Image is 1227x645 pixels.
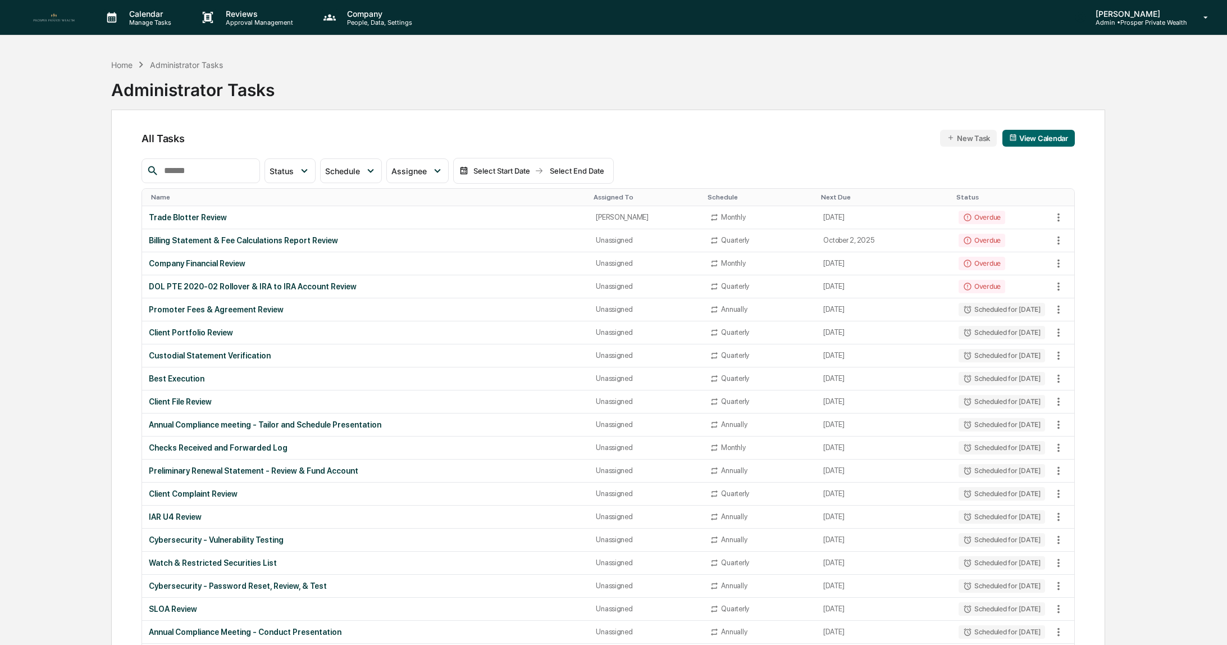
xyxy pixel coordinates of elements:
div: Annually [721,466,747,475]
div: DOL PTE 2020-02 Rollover & IRA to IRA Account Review [149,282,582,291]
div: Overdue [959,280,1005,293]
td: [DATE] [817,275,951,298]
div: Scheduled for [DATE] [959,418,1045,431]
div: Unassigned [596,582,696,590]
div: SLOA Review [149,605,582,614]
div: Scheduled for [DATE] [959,579,1045,593]
td: [DATE] [817,437,951,460]
div: Unassigned [596,443,696,452]
div: Toggle SortBy [594,193,699,201]
div: Annually [721,535,747,544]
div: Unassigned [596,328,696,337]
span: Assignee [391,166,427,176]
div: Scheduled for [DATE] [959,602,1045,616]
div: Select Start Date [471,166,532,175]
td: [DATE] [817,321,951,344]
div: IAR U4 Review [149,512,582,521]
p: Manage Tasks [120,19,177,26]
div: Quarterly [721,351,749,360]
div: Scheduled for [DATE] [959,441,1045,455]
div: Scheduled for [DATE] [959,326,1045,339]
div: Cybersecurity - Password Reset, Review, & Test [149,582,582,591]
div: Cybersecurity - Vulnerability Testing [149,535,582,544]
div: Scheduled for [DATE] [959,349,1045,362]
img: arrow right [535,166,544,175]
div: Trade Blotter Review [149,213,582,222]
div: Overdue [959,234,1005,247]
td: [DATE] [817,598,951,621]
td: [DATE] [817,344,951,367]
td: [DATE] [817,414,951,437]
div: Promoter Fees & Agreement Review [149,305,582,314]
img: calendar [459,166,468,175]
div: Unassigned [596,374,696,383]
div: Toggle SortBy [708,193,812,201]
td: [DATE] [817,529,951,552]
td: [DATE] [817,483,951,506]
div: Unassigned [596,282,696,290]
div: Annually [721,512,747,521]
div: Administrator Tasks [111,71,275,100]
p: Calendar [120,9,177,19]
div: Home [111,60,133,70]
td: [DATE] [817,621,951,644]
span: Status [270,166,294,176]
div: Best Execution [149,374,582,383]
td: [DATE] [817,252,951,275]
div: Watch & Restricted Securities List [149,558,582,567]
div: Overdue [959,257,1005,270]
img: logo [27,7,81,28]
div: Unassigned [596,259,696,267]
div: Scheduled for [DATE] [959,510,1045,524]
div: Unassigned [596,628,696,636]
td: [DATE] [817,506,951,529]
td: [DATE] [817,552,951,575]
div: Select End Date [546,166,608,175]
div: Scheduled for [DATE] [959,464,1045,478]
td: [DATE] [817,390,951,414]
div: Unassigned [596,397,696,406]
div: Quarterly [721,282,749,290]
div: Client Portfolio Review [149,328,582,337]
div: Monthly [721,259,745,267]
div: Quarterly [721,605,749,613]
td: [DATE] [817,367,951,390]
div: Unassigned [596,512,696,521]
div: Quarterly [721,397,749,406]
div: [PERSON_NAME] [596,213,696,221]
div: Monthly [721,443,745,452]
div: Scheduled for [DATE] [959,625,1045,639]
span: All Tasks [142,133,184,144]
div: Monthly [721,213,745,221]
div: Administrator Tasks [150,60,223,70]
td: [DATE] [817,206,951,229]
td: [DATE] [817,575,951,598]
div: Unassigned [596,305,696,314]
div: Unassigned [596,558,696,567]
div: Unassigned [596,236,696,244]
button: View Calendar [1002,130,1075,147]
div: Annually [721,305,747,314]
td: [DATE] [817,460,951,483]
div: Toggle SortBy [821,193,947,201]
div: Unassigned [596,466,696,475]
div: Unassigned [596,489,696,498]
p: Approval Management [217,19,299,26]
div: Toggle SortBy [956,193,1047,201]
div: Company Financial Review [149,259,582,268]
button: New Task [940,130,997,147]
div: Quarterly [721,236,749,244]
div: Annually [721,582,747,590]
p: [PERSON_NAME] [1087,9,1187,19]
div: Toggle SortBy [151,193,585,201]
div: Toggle SortBy [1052,193,1074,201]
img: calendar [1009,134,1017,142]
div: Unassigned [596,605,696,613]
p: Company [338,9,418,19]
td: [DATE] [817,298,951,321]
p: Reviews [217,9,299,19]
div: Scheduled for [DATE] [959,533,1045,547]
p: Admin • Prosper Private Wealth [1087,19,1187,26]
div: Scheduled for [DATE] [959,487,1045,501]
div: Quarterly [721,558,749,567]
